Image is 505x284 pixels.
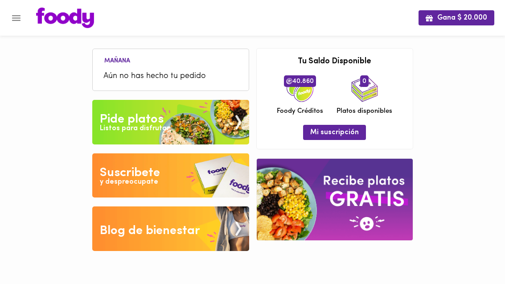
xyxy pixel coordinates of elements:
[100,123,169,134] div: Listos para disfrutar
[263,58,406,66] h3: Tu Saldo Disponible
[97,56,137,64] li: Mañana
[5,7,27,29] button: Menu
[100,164,160,182] div: Suscribete
[257,159,413,240] img: referral-banner.png
[287,75,313,102] img: credits-package.png
[277,107,323,116] span: Foody Créditos
[100,222,200,240] div: Blog de bienestar
[36,8,94,28] img: logo.png
[337,107,392,116] span: Platos disponibles
[453,232,496,275] iframe: Messagebird Livechat Widget
[92,100,249,144] img: Pide un Platos
[286,78,292,84] img: foody-creditos.png
[100,111,164,128] div: Pide platos
[419,10,494,25] button: Gana $ 20.000
[360,75,369,87] span: 0
[100,177,158,187] div: y despreocupate
[351,75,378,102] img: icon_dishes.png
[92,206,249,251] img: Blog de bienestar
[426,14,487,22] span: Gana $ 20.000
[303,125,366,140] button: Mi suscripción
[92,153,249,198] img: Disfruta bajar de peso
[103,70,238,82] span: Aún no has hecho tu pedido
[284,75,316,87] span: 40.860
[310,128,359,137] span: Mi suscripción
